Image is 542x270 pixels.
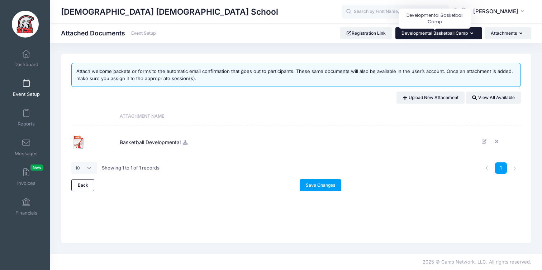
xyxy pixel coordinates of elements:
[340,27,392,39] a: Registration Link
[12,11,39,38] img: Evangelical Christian School
[401,30,468,36] span: Developmental Basketball Camp
[15,151,38,157] span: Messages
[120,132,181,151] span: Basketball Developmental
[14,62,38,68] span: Dashboard
[395,27,482,39] button: Developmental Basketball Camp
[342,5,449,19] input: Search by First Name, Last Name, or Email...
[17,180,35,186] span: Invoices
[61,29,156,37] h1: Attached Documents
[9,105,43,130] a: Reports
[473,8,518,15] span: [PERSON_NAME]
[485,27,531,39] button: Attachments
[13,91,40,97] span: Event Setup
[399,9,471,29] div: Developmental Basketball Camp
[9,75,43,100] a: Event Setup
[9,194,43,219] a: Financials
[102,160,160,176] div: Showing 1 to 1 of 1 records
[9,135,43,160] a: Messages
[30,165,43,171] span: New
[15,210,37,216] span: Financials
[117,107,476,126] th: Attachment Name: activate to sort column ascending
[396,92,465,104] a: Upload New Attachment
[131,31,156,36] a: Event Setup
[466,92,521,104] a: View All Available
[9,46,43,71] a: Dashboard
[300,179,342,191] a: Save Changes
[71,63,521,87] div: Attach welcome packets or forms to the automatic email confirmation that goes out to participants...
[495,162,507,174] a: 1
[469,4,531,20] button: [PERSON_NAME]
[71,179,94,191] a: Back
[9,165,43,190] a: InvoicesNew
[423,259,531,265] span: 2025 © Camp Network, LLC. All rights reserved.
[61,4,278,20] h1: [DEMOGRAPHIC_DATA] [DEMOGRAPHIC_DATA] School
[18,121,35,127] span: Reports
